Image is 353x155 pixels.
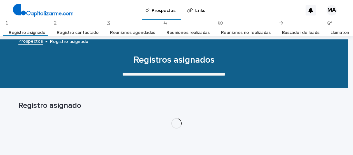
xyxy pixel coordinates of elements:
[18,101,335,110] h1: Registro asignado
[327,5,337,15] div: MA
[110,25,155,40] a: Reuniones agendadas
[282,25,319,40] a: Buscador de leads
[16,55,332,66] h1: Registros asignados
[57,25,99,40] a: Registro contactado
[50,37,88,45] p: Registro asignado
[18,37,43,45] a: Prospectos
[13,4,73,17] img: 4arMvv9wSvmHTHbXwTim
[9,25,45,40] a: Registro asignado
[166,25,210,40] a: Reuniones realizadas
[221,25,271,40] a: Reuniones no realizadas
[330,25,349,40] a: Llamatón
